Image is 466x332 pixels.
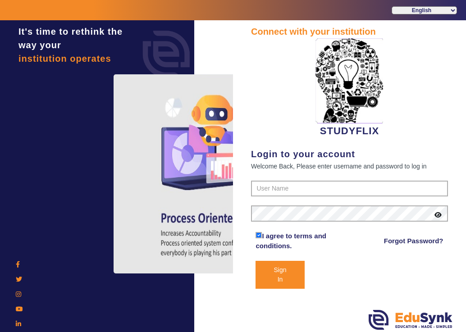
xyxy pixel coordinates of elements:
[251,147,448,161] div: Login to your account
[256,232,326,250] a: I agree to terms and conditions.
[251,25,448,38] div: Connect with your institution
[132,20,200,88] img: login.png
[251,161,448,172] div: Welcome Back, Please enter username and password to log in
[256,261,304,289] button: Sign In
[18,27,123,50] span: It's time to rethink the way your
[251,181,448,197] input: User Name
[315,38,383,123] img: 2da83ddf-6089-4dce-a9e2-416746467bdd
[369,310,452,330] img: edusynk.png
[384,236,443,246] a: Forgot Password?
[251,38,448,138] div: STUDYFLIX
[18,54,111,64] span: institution operates
[114,74,303,273] img: login4.png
